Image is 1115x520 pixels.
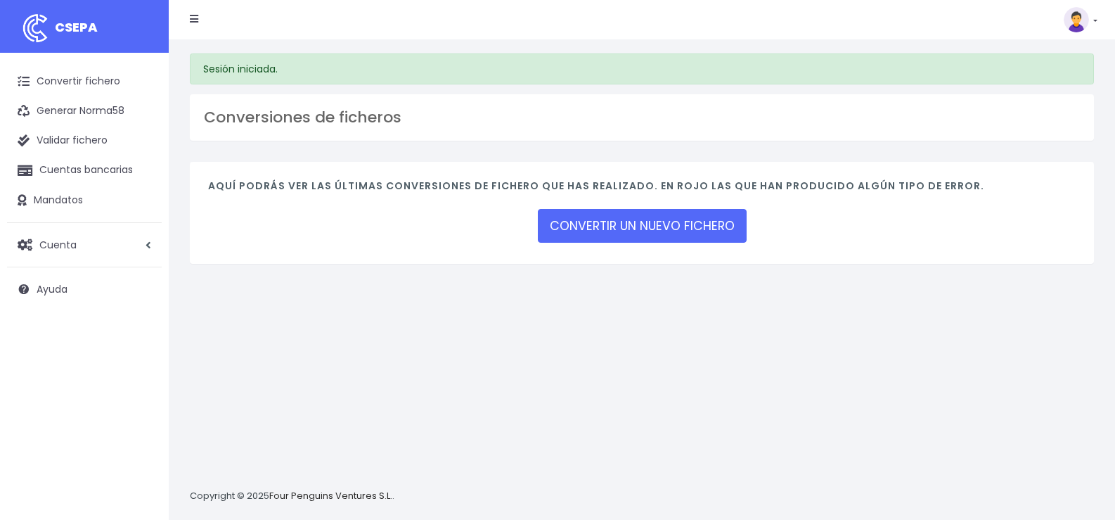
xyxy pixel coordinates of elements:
[7,96,162,126] a: Generar Norma58
[269,489,392,502] a: Four Penguins Ventures S.L.
[55,18,98,36] span: CSEPA
[37,282,67,296] span: Ayuda
[7,126,162,156] a: Validar fichero
[538,209,747,243] a: CONVERTIR UN NUEVO FICHERO
[7,156,162,185] a: Cuentas bancarias
[1064,7,1089,32] img: profile
[7,186,162,215] a: Mandatos
[190,489,394,504] p: Copyright © 2025 .
[7,230,162,260] a: Cuenta
[204,108,1080,127] h3: Conversiones de ficheros
[190,53,1094,84] div: Sesión iniciada.
[208,180,1076,199] h4: Aquí podrás ver las últimas conversiones de fichero que has realizado. En rojo las que han produc...
[7,67,162,96] a: Convertir fichero
[39,237,77,251] span: Cuenta
[7,274,162,304] a: Ayuda
[18,11,53,46] img: logo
